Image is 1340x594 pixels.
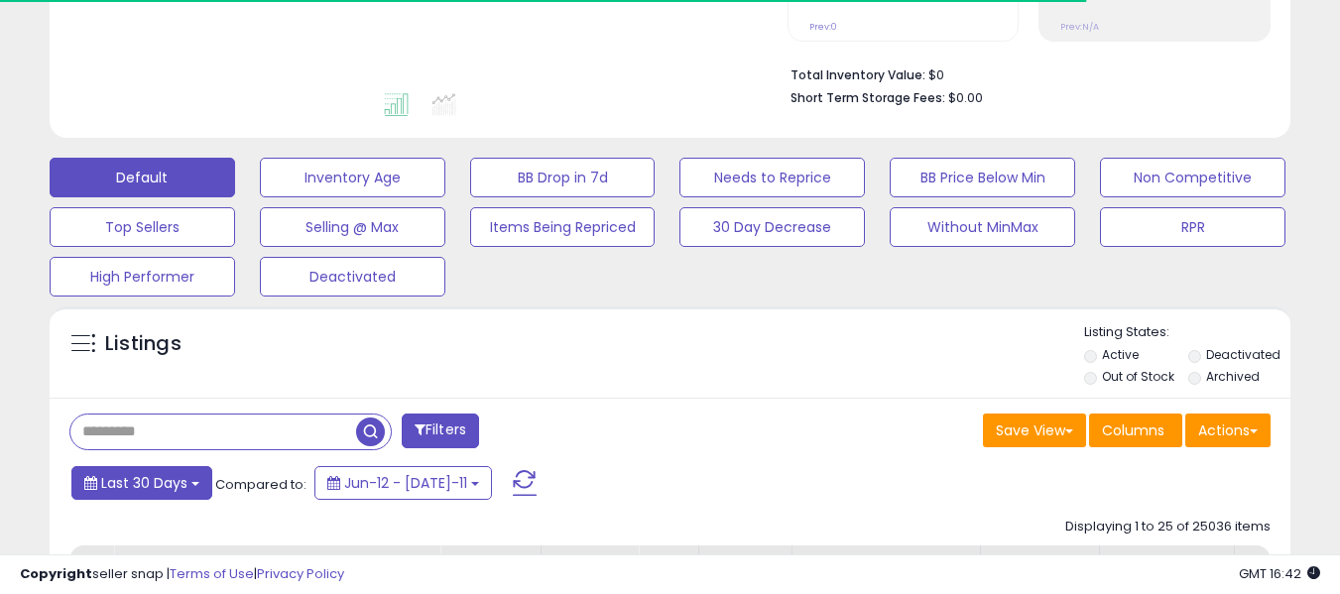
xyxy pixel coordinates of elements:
a: Privacy Policy [257,564,344,583]
button: RPR [1100,207,1285,247]
h5: Listings [105,330,182,358]
button: Deactivated [260,257,445,297]
button: Filters [402,414,479,448]
button: Items Being Repriced [470,207,656,247]
button: Without MinMax [890,207,1075,247]
button: BB Drop in 7d [470,158,656,197]
button: Inventory Age [260,158,445,197]
button: Save View [983,414,1086,447]
label: Deactivated [1206,346,1280,363]
button: Non Competitive [1100,158,1285,197]
button: Last 30 Days [71,466,212,500]
div: [PERSON_NAME] [1108,553,1226,574]
label: Archived [1206,368,1260,385]
button: High Performer [50,257,235,297]
span: $0.00 [948,88,983,107]
button: Top Sellers [50,207,235,247]
div: Displaying 1 to 25 of 25036 items [1065,518,1271,536]
button: BB Price Below Min [890,158,1075,197]
span: Last 30 Days [101,473,187,493]
button: 30 Day Decrease [679,207,865,247]
div: Min Price [989,553,1091,574]
div: Cost [647,553,690,574]
div: Fulfillment [549,553,630,574]
strong: Copyright [20,564,92,583]
div: Repricing [448,553,533,574]
div: seller snap | | [20,565,344,584]
span: Columns [1102,420,1164,440]
button: Jun-12 - [DATE]-11 [314,466,492,500]
a: Terms of Use [170,564,254,583]
span: 2025-08-11 16:42 GMT [1239,564,1320,583]
li: $0 [791,61,1256,85]
button: Actions [1185,414,1271,447]
span: Compared to: [215,475,306,494]
div: Amazon Fees [800,553,972,574]
small: Prev: 0 [809,21,837,33]
button: Default [50,158,235,197]
label: Out of Stock [1102,368,1174,385]
button: Selling @ Max [260,207,445,247]
button: Needs to Reprice [679,158,865,197]
span: Jun-12 - [DATE]-11 [344,473,467,493]
b: Total Inventory Value: [791,66,925,83]
b: Short Term Storage Fees: [791,89,945,106]
p: Listing States: [1084,323,1290,342]
label: Active [1102,346,1139,363]
small: Prev: N/A [1060,21,1099,33]
button: Columns [1089,414,1182,447]
div: Title [122,553,431,574]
